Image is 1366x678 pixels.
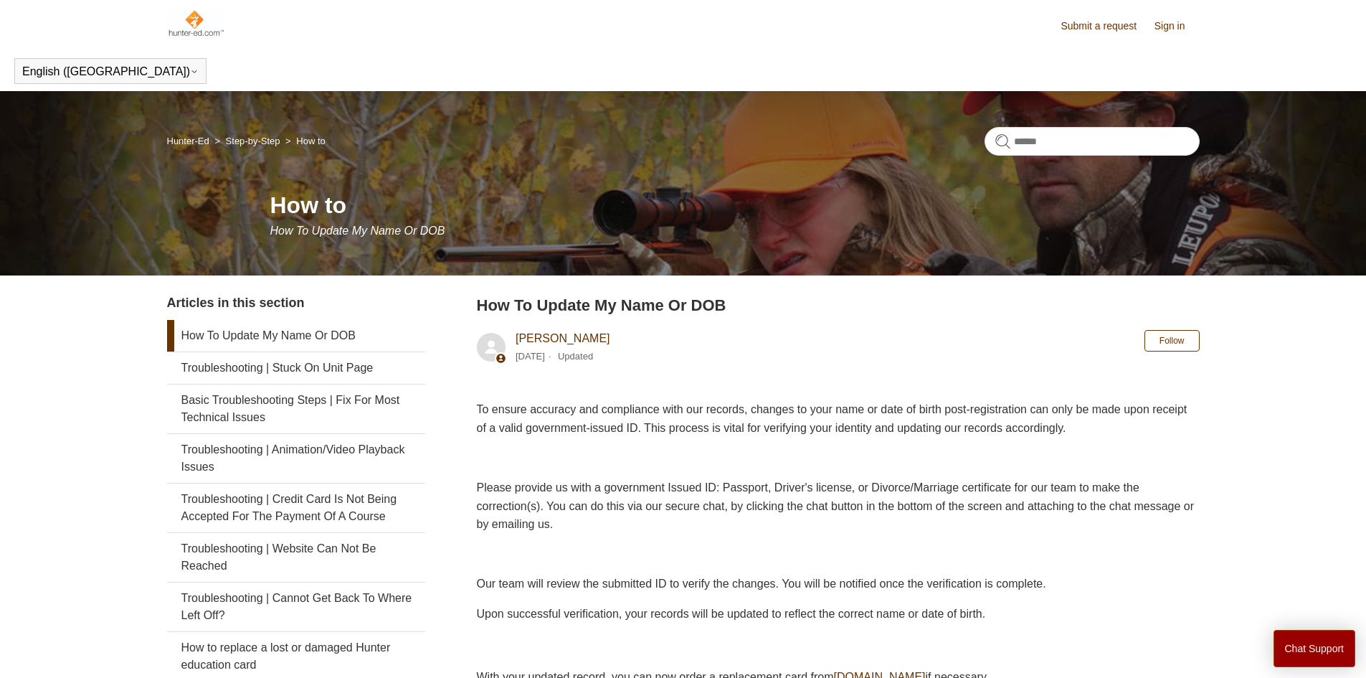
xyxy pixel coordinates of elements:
span: Articles in this section [167,296,305,310]
a: Sign in [1154,19,1200,34]
a: Basic Troubleshooting Steps | Fix For Most Technical Issues [167,385,425,433]
span: Please provide us with a government Issued ID: Passport, Driver's license, or Divorce/Marriage ce... [477,481,1195,530]
li: How to [283,136,326,146]
a: Troubleshooting | Animation/Video Playback Issues [167,434,425,483]
a: Troubleshooting | Credit Card Is Not Being Accepted For The Payment Of A Course [167,484,425,532]
span: How To Update My Name Or DOB [270,225,445,237]
a: Troubleshooting | Website Can Not Be Reached [167,533,425,582]
a: Troubleshooting | Stuck On Unit Page [167,352,425,384]
h2: How To Update My Name Or DOB [477,293,1200,317]
a: Step-by-Step [226,136,280,146]
button: Follow Article [1144,330,1200,352]
span: Our team will review the submitted ID to verify the changes. You will be notified once the verifi... [477,578,1046,590]
a: Troubleshooting | Cannot Get Back To Where Left Off? [167,583,425,631]
h1: How to [270,188,1200,222]
button: English ([GEOGRAPHIC_DATA]) [22,65,199,78]
p: To ensure accuracy and compliance with our records, changes to your name or date of birth post-re... [477,400,1200,437]
li: Hunter-Ed [167,136,212,146]
a: [PERSON_NAME] [516,332,610,344]
a: How To Update My Name Or DOB [167,320,425,352]
button: Chat Support [1273,630,1356,667]
a: Submit a request [1061,19,1151,34]
li: Updated [558,351,593,362]
img: Hunter-Ed Help Center home page [167,9,225,37]
a: How to [296,136,325,146]
time: 04/08/2025, 13:08 [516,351,545,362]
li: Step-by-Step [212,136,283,146]
input: Search [985,127,1200,156]
a: Hunter-Ed [167,136,209,146]
p: Upon successful verification, your records will be updated to reflect the correct name or date of... [477,605,1200,623]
